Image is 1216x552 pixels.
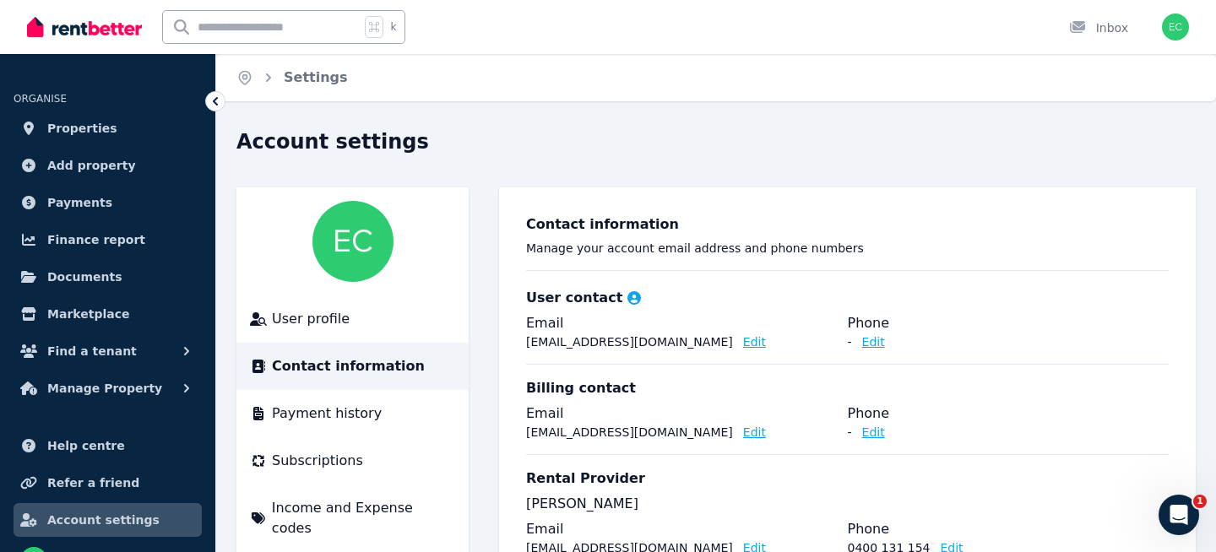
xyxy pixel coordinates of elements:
a: Marketplace [14,297,202,331]
a: Refer a friend [14,466,202,500]
img: Emily C Poole [1162,14,1189,41]
a: Finance report [14,223,202,257]
iframe: Intercom live chat [1159,495,1199,535]
a: Add property [14,149,202,182]
button: Manage Property [14,371,202,405]
legend: Phone [848,519,1170,539]
p: - [848,424,852,441]
legend: Email [526,403,848,424]
p: [EMAIL_ADDRESS][DOMAIN_NAME] [526,333,733,350]
button: Edit [743,424,766,441]
button: Edit [862,333,885,350]
span: Properties [47,118,117,138]
legend: Email [526,519,848,539]
a: Income and Expense codes [250,498,455,538]
a: Payments [14,186,202,219]
img: RentBetter [27,14,142,40]
span: Payments [47,192,112,213]
span: Manage Property [47,378,162,398]
span: Subscriptions [272,451,363,471]
h3: User contact [526,288,622,308]
legend: Phone [848,403,1170,424]
p: [EMAIL_ADDRESS][DOMAIN_NAME] [526,424,733,441]
legend: Email [526,313,848,333]
legend: Phone [848,313,1170,333]
h3: Rental Provider [526,468,645,489]
span: Payment history [272,403,382,424]
a: Account settings [14,503,202,537]
p: - [848,333,852,350]
a: Documents [14,260,202,294]
nav: Breadcrumb [216,54,368,101]
button: Find a tenant [14,334,202,368]
span: Documents [47,267,122,287]
h3: Contact information [526,214,1169,235]
p: Manage your account email address and phone numbers [526,240,1169,257]
span: User profile [272,309,350,329]
span: ORGANISE [14,93,67,105]
img: Emily C Poole [312,201,394,282]
a: Contact information [250,356,455,376]
a: User profile [250,309,455,329]
span: k [390,20,396,34]
span: Help centre [47,436,125,456]
a: Settings [284,69,348,85]
h3: Billing contact [526,378,636,398]
a: Payment history [250,403,455,424]
span: Refer a friend [47,473,139,493]
span: 1 [1193,495,1207,508]
a: Subscriptions [250,451,455,471]
span: Add property [47,155,136,176]
span: Marketplace [47,304,129,324]
span: Account settings [47,510,160,530]
h1: Account settings [236,128,429,155]
button: Edit [743,333,766,350]
span: Income and Expense codes [272,498,455,538]
a: Help centre [14,429,202,463]
span: Find a tenant [47,341,137,361]
span: Finance report [47,230,145,250]
p: [PERSON_NAME] [526,494,1169,514]
div: Inbox [1069,19,1128,36]
span: Contact information [272,356,425,376]
button: Edit [862,424,885,441]
a: Properties [14,111,202,145]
